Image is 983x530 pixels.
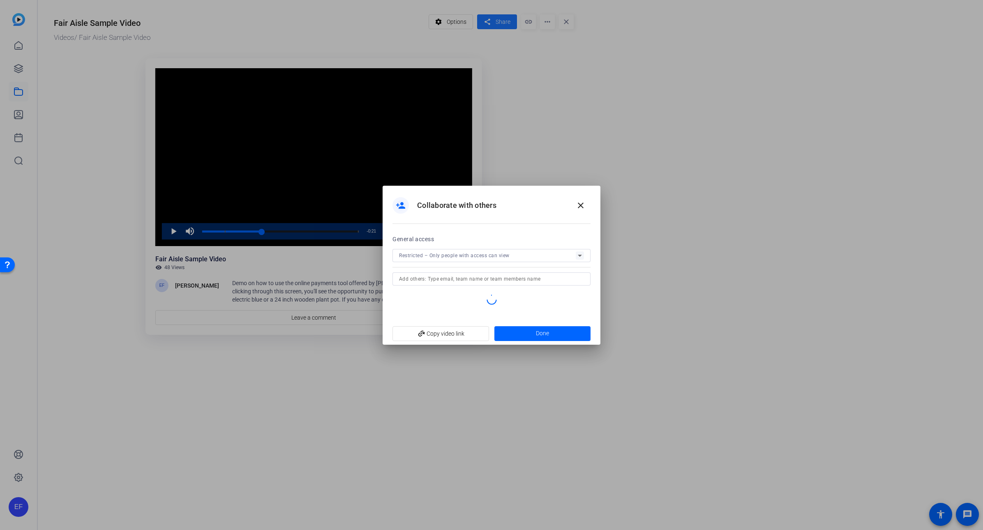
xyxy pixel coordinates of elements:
span: Restricted – Only people with access can view [399,253,510,258]
mat-icon: add_link [415,327,429,341]
h2: General access [392,234,434,244]
span: Copy video link [399,326,482,341]
mat-icon: person_add [396,200,406,210]
button: Copy video link [392,326,489,341]
button: Done [494,326,591,341]
input: Add others: Type email, team name or team members name [399,274,584,284]
span: Done [536,329,549,338]
mat-icon: close [576,200,586,210]
h1: Collaborate with others [417,200,496,210]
